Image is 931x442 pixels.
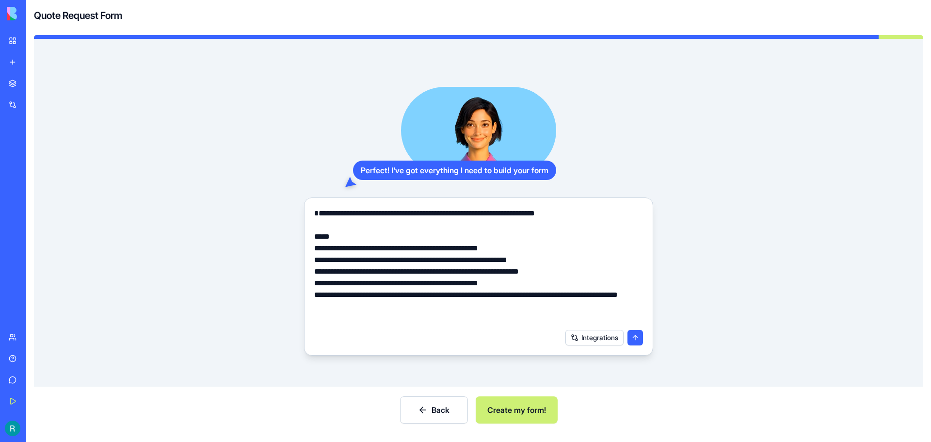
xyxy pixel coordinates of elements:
button: Integrations [565,330,624,345]
img: ACg8ocKcuqxdh3W6QupAKJY1I55UWu9XU3f0e10AZCq_wcMN-RHg_Q=s96-c [5,421,20,436]
button: Back [400,396,468,424]
h4: Quote Request Form [34,9,122,22]
img: logo [7,7,67,20]
button: Create my form! [476,396,558,424]
div: Perfect! I've got everything I need to build your form [353,161,556,180]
